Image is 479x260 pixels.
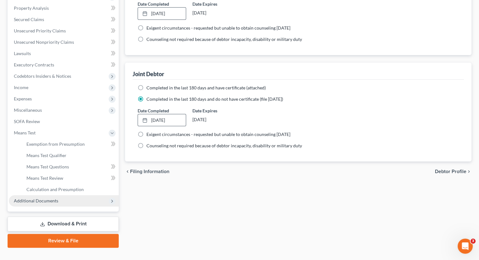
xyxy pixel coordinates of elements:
span: Exemption from Presumption [26,141,85,147]
span: Unsecured Nonpriority Claims [14,39,74,45]
a: [DATE] [138,8,185,20]
span: Debtor Profile [435,169,466,174]
a: Means Test Questions [21,161,119,172]
span: Means Test Questions [26,164,69,169]
a: Means Test Qualifier [21,150,119,161]
span: Property Analysis [14,5,49,11]
div: Joint Debtor [133,70,164,78]
span: Executory Contracts [14,62,54,67]
span: Counseling not required because of debtor incapacity, disability or military duty [146,37,302,42]
span: Exigent circumstances - requested but unable to obtain counseling [DATE] [146,25,290,31]
div: [DATE] [192,114,241,125]
a: Unsecured Nonpriority Claims [9,37,119,48]
span: Codebtors Insiders & Notices [14,73,71,79]
button: chevron_left Filing Information [125,169,169,174]
i: chevron_right [466,169,471,174]
span: SOFA Review [14,119,40,124]
a: Review & File [8,234,119,248]
a: [DATE] [138,114,185,126]
a: Secured Claims [9,14,119,25]
span: 3 [470,239,476,244]
i: chevron_left [125,169,130,174]
label: Date Completed [138,107,169,114]
span: Income [14,85,28,90]
span: Additional Documents [14,198,58,203]
span: Completed in the last 180 days and have certificate (attached) [146,85,266,90]
span: Means Test [14,130,36,135]
span: Means Test Review [26,175,63,181]
a: SOFA Review [9,116,119,127]
span: Means Test Qualifier [26,153,66,158]
a: Means Test Review [21,172,119,184]
iframe: Intercom live chat [458,239,473,254]
span: Secured Claims [14,17,44,22]
span: Expenses [14,96,32,101]
a: Exemption from Presumption [21,138,119,150]
span: Counseling not required because of debtor incapacity, disability or military duty [146,143,302,148]
div: [DATE] [192,7,241,19]
label: Date Expires [192,1,241,7]
a: Lawsuits [9,48,119,59]
span: Calculation and Presumption [26,187,84,192]
label: Date Completed [138,1,169,7]
span: Miscellaneous [14,107,42,113]
a: Executory Contracts [9,59,119,71]
span: Lawsuits [14,51,31,56]
a: Unsecured Priority Claims [9,25,119,37]
span: Filing Information [130,169,169,174]
a: Property Analysis [9,3,119,14]
a: Calculation and Presumption [21,184,119,195]
label: Date Expires [192,107,241,114]
span: Exigent circumstances - requested but unable to obtain counseling [DATE] [146,132,290,137]
button: Debtor Profile chevron_right [435,169,471,174]
a: Download & Print [8,217,119,231]
span: Completed in the last 180 days and do not have certificate (file [DATE]) [146,96,283,102]
span: Unsecured Priority Claims [14,28,66,33]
